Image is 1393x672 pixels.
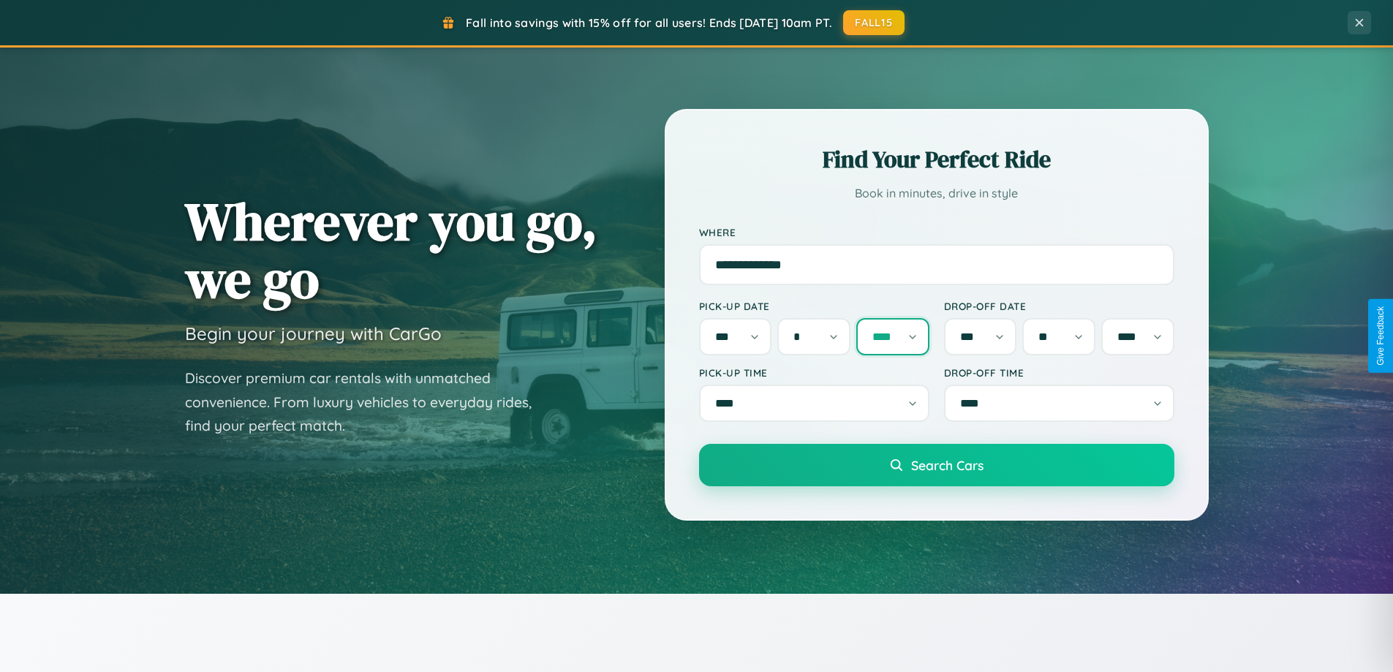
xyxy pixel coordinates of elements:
label: Pick-up Time [699,366,929,379]
label: Drop-off Date [944,300,1174,312]
label: Drop-off Time [944,366,1174,379]
label: Pick-up Date [699,300,929,312]
h1: Wherever you go, we go [185,192,597,308]
button: Search Cars [699,444,1174,486]
p: Book in minutes, drive in style [699,183,1174,204]
h2: Find Your Perfect Ride [699,143,1174,175]
button: FALL15 [843,10,905,35]
h3: Begin your journey with CarGo [185,322,442,344]
span: Fall into savings with 15% off for all users! Ends [DATE] 10am PT. [466,15,832,30]
span: Search Cars [911,457,984,473]
p: Discover premium car rentals with unmatched convenience. From luxury vehicles to everyday rides, ... [185,366,551,438]
label: Where [699,226,1174,238]
div: Give Feedback [1375,306,1386,366]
